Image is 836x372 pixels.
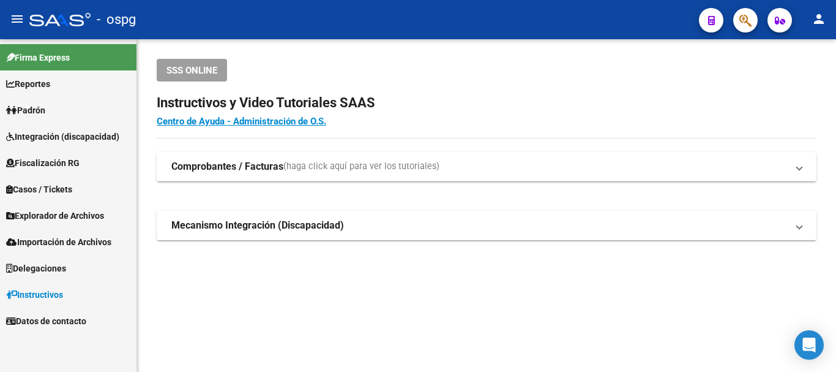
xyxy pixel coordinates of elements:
[794,330,824,360] div: Open Intercom Messenger
[6,51,70,64] span: Firma Express
[10,12,24,26] mat-icon: menu
[6,130,119,143] span: Integración (discapacidad)
[6,314,86,328] span: Datos de contacto
[157,116,326,127] a: Centro de Ayuda - Administración de O.S.
[6,104,45,117] span: Padrón
[812,12,826,26] mat-icon: person
[171,219,344,232] strong: Mecanismo Integración (Discapacidad)
[6,209,104,222] span: Explorador de Archivos
[157,211,816,240] mat-expansion-panel-header: Mecanismo Integración (Discapacidad)
[171,160,283,173] strong: Comprobantes / Facturas
[6,262,66,275] span: Delegaciones
[157,59,227,82] button: SSS ONLINE
[283,160,439,173] span: (haga click aquí para ver los tutoriales)
[97,6,136,33] span: - ospg
[157,91,816,115] h2: Instructivos y Video Tutoriales SAAS
[166,65,217,76] span: SSS ONLINE
[6,77,50,91] span: Reportes
[6,156,80,170] span: Fiscalización RG
[6,288,63,302] span: Instructivos
[157,152,816,181] mat-expansion-panel-header: Comprobantes / Facturas(haga click aquí para ver los tutoriales)
[6,235,111,249] span: Importación de Archivos
[6,183,72,196] span: Casos / Tickets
